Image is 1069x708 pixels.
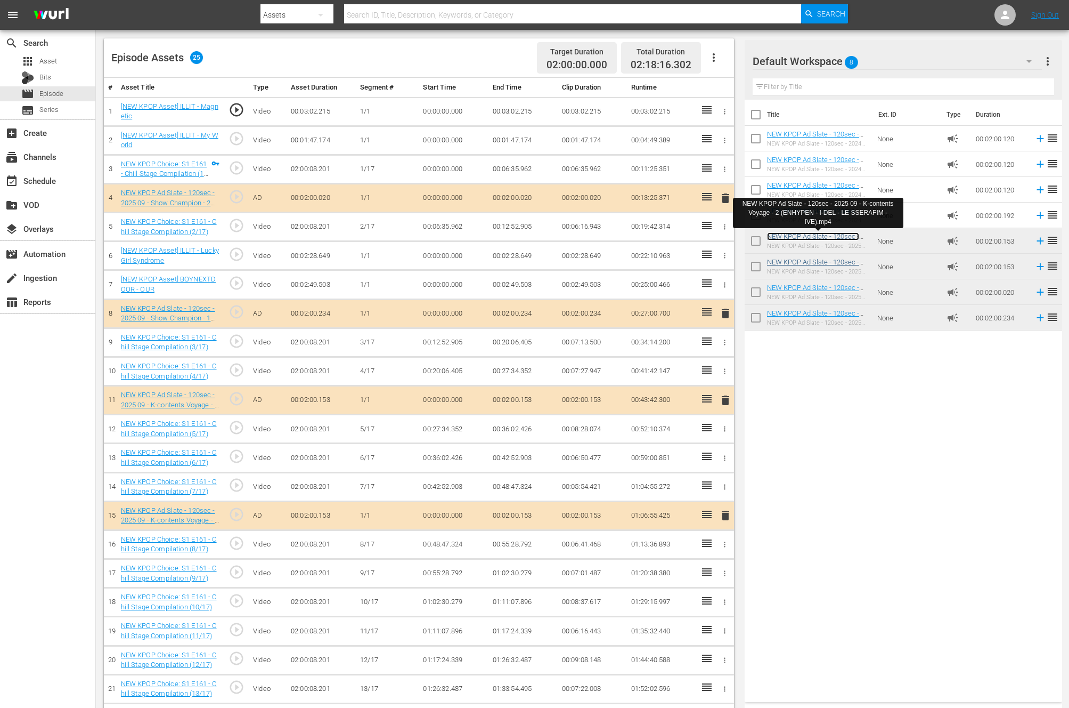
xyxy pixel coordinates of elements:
td: 00:02:00.234 [972,305,1030,331]
span: Series [21,104,34,117]
td: Video [249,357,287,385]
span: Reports [5,296,18,309]
td: 1/1 [356,242,419,270]
td: 01:35:32.440 [627,617,696,646]
td: 00:03:02.215 [558,97,627,126]
div: NEW KPOP Ad Slate - 120sec - 2025 09 - K-contents Voyage - 2 (ENHYPEN - I-DEL - LE SSERAFIM - IVE... [737,199,899,227]
td: 01:04:55.272 [627,472,696,501]
a: NEW KPOP Ad Slate - 120sec - 2024 05 - Show Champion [767,156,863,172]
a: NEW KPOP Choice: S1 E161 - Chill Stage Compilation (9/17) [121,564,217,582]
a: NEW KPOP Ad Slate - 120sec - 2025 09 - Show Champion - 1 (키오프-엔믹스-피프티피프티- 하츠투하츠).mp4 [767,309,866,345]
svg: Add to Episode [1034,261,1046,272]
td: 02:00:08.201 [287,472,356,501]
span: Series [39,104,59,115]
td: 00:02:00.020 [558,184,627,213]
td: 00:42:52.903 [419,472,488,501]
td: 00:02:28.649 [488,242,558,270]
td: Video [249,530,287,559]
td: 00:41:42.147 [627,357,696,385]
td: 00:20:06.405 [419,357,488,385]
span: Asset [39,56,57,67]
td: 00:01:47.174 [488,126,558,155]
span: Create [5,127,18,140]
span: Episode [21,87,34,100]
svg: Add to Episode [1034,312,1046,324]
svg: Add to Episode [1034,158,1046,170]
td: 00:52:10.374 [627,415,696,444]
span: Bits [39,72,51,83]
td: 00:03:02.215 [488,97,558,126]
td: 00:08:37.617 [558,588,627,617]
td: 00:00:00.000 [419,299,488,328]
td: 00:02:00.153 [972,228,1030,254]
span: VOD [5,199,18,212]
td: 3 [104,155,117,183]
td: 00:02:00.120 [972,151,1030,177]
td: None [873,203,942,228]
td: 00:07:01.487 [558,559,627,588]
span: play_circle_outline [229,246,244,262]
td: 00:06:16.443 [558,617,627,646]
svg: Add to Episode [1034,210,1046,221]
div: NEW KPOP Ad Slate - 120sec - 2025 09 - Show Champion - 2 (투어스-킥플립-피원하모니-[PERSON_NAME]-제베원).mp4 [767,294,869,301]
span: subscriptions [5,151,18,164]
th: Start Time [419,78,488,98]
td: None [873,254,942,279]
span: play_circle_outline [229,593,244,609]
td: 00:59:00.851 [627,444,696,472]
span: reorder [1046,285,1059,298]
th: # [104,78,117,98]
svg: Add to Episode [1034,235,1046,247]
td: 6 [104,242,117,270]
span: play_circle_outline [229,362,244,378]
td: 02:00:08.201 [287,415,356,444]
td: 1/17 [356,155,419,183]
a: NEW KPOP Ad Slate - 120sec - 2025 09 - K-contents Voyage - 1 (Stray Kids).mp4 [767,258,863,282]
td: 00:02:00.153 [287,386,356,415]
div: NEW KPOP Ad Slate - 120sec - 2024 11 - Show Champion - 1 [767,191,869,198]
td: 00:00:00.000 [419,184,488,213]
div: Default Workspace [753,46,1042,76]
a: NEW KPOP Ad Slate - 120sec - 2024 11 - Show Champion - 1 [767,181,863,197]
th: Asset Duration [287,78,356,98]
button: delete [719,306,732,321]
td: 02:00:08.201 [287,444,356,472]
td: 01:02:30.279 [488,559,558,588]
span: Ad [946,235,959,247]
span: reorder [1046,260,1059,272]
td: 5 [104,213,117,242]
span: Ad [946,311,959,324]
td: None [873,126,942,151]
span: 02:18:16.302 [631,59,691,71]
div: NEW KPOP Ad Slate - 120sec - 2025 09 - Show Champion - 1 (키오프-엔믹스-피프티피프티- 하츠투하츠).mp4 [767,319,869,326]
div: NEW KPOP Ad Slate - 120sec - 2025 09 - K-contents Voyage - 1 (Stray Kids).mp4 [767,268,869,275]
span: Ad [946,158,959,171]
a: Sign Out [1031,11,1059,19]
td: 1/1 [356,386,419,415]
button: delete [719,190,732,206]
td: 00:27:00.700 [627,299,696,328]
span: play_circle_outline [229,564,244,580]
td: 00:06:41.468 [558,530,627,559]
span: reorder [1046,157,1059,170]
td: Video [249,328,287,357]
td: 19 [104,617,117,646]
td: 9/17 [356,559,419,588]
span: reorder [1046,311,1059,324]
button: delete [719,392,732,408]
span: Episode [39,88,63,99]
td: 00:43:42.300 [627,386,696,415]
td: 4 [104,184,117,213]
span: play_circle_outline [229,506,244,522]
td: 00:02:49.503 [488,270,558,299]
span: Asset [21,55,34,68]
td: 00:48:47.324 [419,530,488,559]
td: 00:02:00.153 [558,501,627,530]
span: play_circle_outline [229,535,244,551]
a: NEW KPOP Choice: S1 E161 - Chill Stage Compilation (13/17) [121,680,217,698]
span: play_circle_outline [229,420,244,436]
td: Video [249,270,287,299]
button: more_vert [1041,49,1054,74]
td: 00:12:52.905 [488,213,558,242]
a: [NEW KPOP Asset] ILLIT - My World [121,131,218,149]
